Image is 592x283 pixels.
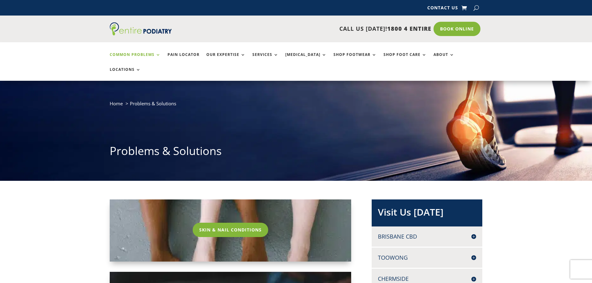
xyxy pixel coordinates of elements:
a: Book Online [434,22,480,36]
a: Locations [110,67,141,81]
a: About [434,52,454,66]
nav: breadcrumb [110,99,483,112]
p: CALL US [DATE]! [196,25,431,33]
a: Common Problems [110,52,161,66]
a: Shop Foot Care [383,52,427,66]
a: Pain Locator [168,52,200,66]
a: Skin & Nail Conditions [193,223,268,237]
a: Home [110,100,123,107]
h2: Visit Us [DATE] [378,206,476,222]
span: Problems & Solutions [130,100,176,107]
img: logo (1) [110,22,172,35]
h1: Problems & Solutions [110,143,483,162]
span: 1800 4 ENTIRE [387,25,431,32]
h4: Chermside [378,275,476,283]
a: Our Expertise [206,52,246,66]
a: [MEDICAL_DATA] [285,52,327,66]
h4: Brisbane CBD [378,233,476,240]
a: Entire Podiatry [110,30,172,37]
a: Contact Us [427,6,458,12]
a: Services [252,52,278,66]
h4: Toowong [378,254,476,262]
a: Shop Footwear [333,52,377,66]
